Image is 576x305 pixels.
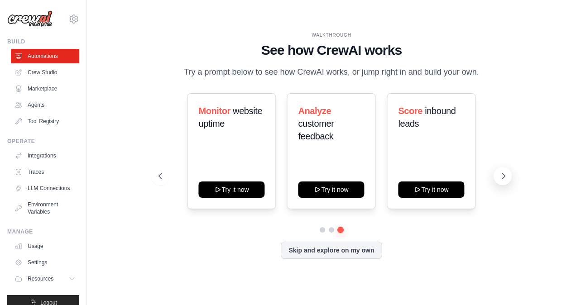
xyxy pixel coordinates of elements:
span: Resources [28,275,53,282]
button: Try it now [298,181,365,198]
a: Settings [11,255,79,270]
span: website uptime [199,106,263,129]
div: Manage [7,228,79,235]
a: Traces [11,165,79,179]
a: Agents [11,98,79,112]
button: Resources [11,272,79,286]
img: Logo [7,10,53,28]
button: Skip and explore on my own [281,242,382,259]
a: LLM Connections [11,181,79,195]
a: Usage [11,239,79,253]
a: Automations [11,49,79,63]
span: Monitor [199,106,231,116]
div: WALKTHROUGH [158,32,505,38]
button: Try it now [398,181,464,198]
span: inbound leads [398,106,456,129]
a: Marketplace [11,81,79,96]
h1: See how CrewAI works [158,42,505,58]
span: Analyze [298,106,331,116]
p: Try a prompt below to see how CrewAI works, or jump right in and build your own. [179,66,484,79]
iframe: Chat Widget [531,262,576,305]
span: customer feedback [298,119,334,141]
a: Crew Studio [11,65,79,80]
span: Score [398,106,422,116]
div: Build [7,38,79,45]
a: Tool Registry [11,114,79,129]
a: Integrations [11,148,79,163]
div: Operate [7,138,79,145]
a: Environment Variables [11,197,79,219]
button: Try it now [199,181,265,198]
